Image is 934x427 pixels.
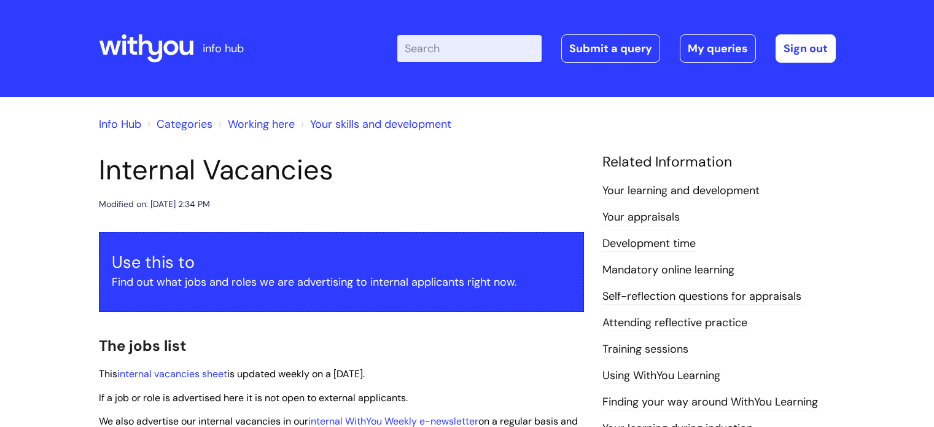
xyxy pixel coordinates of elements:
[99,197,210,212] div: Modified on: [DATE] 2:34 PM
[602,342,688,358] a: Training sessions
[203,39,244,58] p: info hub
[602,236,696,252] a: Development time
[99,367,365,380] span: This is updated weekly on a [DATE].
[602,394,818,410] a: Finding your way around WithYou Learning
[310,117,451,131] a: Your skills and development
[602,315,747,331] a: Attending reflective practice
[680,34,756,63] a: My queries
[561,34,660,63] a: Submit a query
[228,117,295,131] a: Working here
[602,154,836,171] h4: Related Information
[117,367,227,380] a: internal vacancies sheet
[602,210,680,225] a: Your appraisals
[99,117,141,131] a: Info Hub
[144,114,212,134] li: Solution home
[216,114,295,134] li: Working here
[112,272,571,292] p: Find out what jobs and roles we are advertising to internal applicants right now.
[602,368,720,384] a: Using WithYou Learning
[99,154,584,187] h1: Internal Vacancies
[112,253,571,272] h3: Use this to
[776,34,836,63] a: Sign out
[397,35,542,62] input: Search
[602,183,760,199] a: Your learning and development
[397,34,836,63] div: | -
[99,336,186,355] span: The jobs list
[602,262,734,278] a: Mandatory online learning
[298,114,451,134] li: Your skills and development
[157,117,212,131] a: Categories
[99,391,408,404] span: If a job or role is advertised here it is not open to external applicants.
[602,289,801,305] a: Self-reflection questions for appraisals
